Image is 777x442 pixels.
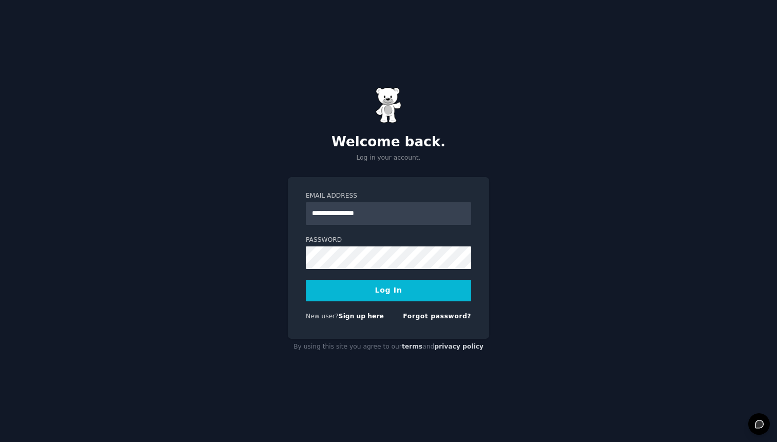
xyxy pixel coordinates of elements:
a: Forgot password? [403,313,471,320]
a: Sign up here [339,313,384,320]
a: terms [402,343,422,350]
label: Password [306,236,471,245]
button: Log In [306,280,471,301]
img: Gummy Bear [376,87,401,123]
a: privacy policy [434,343,484,350]
p: Log in your account. [288,153,489,163]
label: Email Address [306,191,471,201]
h2: Welcome back. [288,134,489,150]
div: By using this site you agree to our and [288,339,489,355]
span: New user? [306,313,339,320]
